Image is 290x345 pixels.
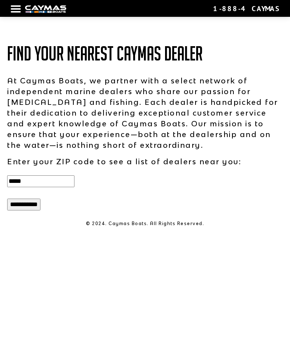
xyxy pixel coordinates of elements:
h1: Find Your Nearest Caymas Dealer [7,43,283,64]
p: Enter your ZIP code to see a list of dealers near you: [7,156,283,167]
p: © 2024. Caymas Boats. All Rights Reserved. [7,220,283,227]
div: 1-888-4CAYMAS [213,4,279,13]
img: white-logo-c9c8dbefe5ff5ceceb0f0178aa75bf4bb51f6bca0971e226c86eb53dfe498488.png [25,5,66,13]
p: At Caymas Boats, we partner with a select network of independent marine dealers who share our pas... [7,75,283,150]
